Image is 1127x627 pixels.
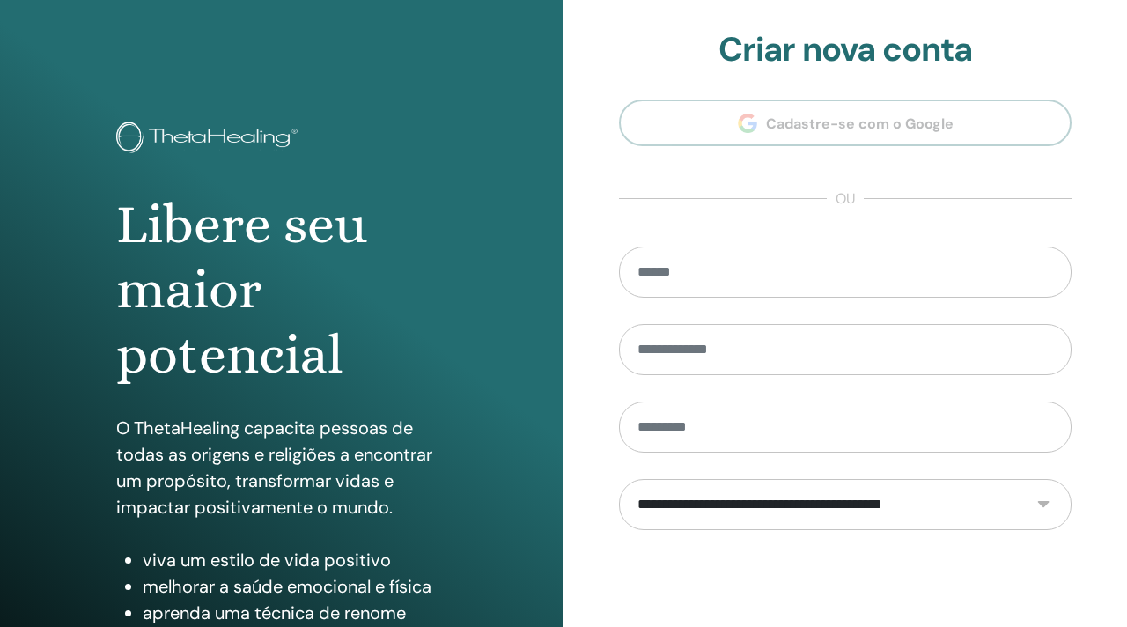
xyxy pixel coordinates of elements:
[718,27,972,71] font: Criar nova conta
[143,549,391,572] font: viva um estilo de vida positivo
[711,557,979,625] iframe: reCAPTCHA
[116,193,367,387] font: Libere seu maior potencial
[116,417,432,519] font: O ThetaHealing capacita pessoas de todas as origens e religiões a encontrar um propósito, transfo...
[143,575,431,598] font: melhorar a saúde emocional e física
[836,189,855,208] font: ou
